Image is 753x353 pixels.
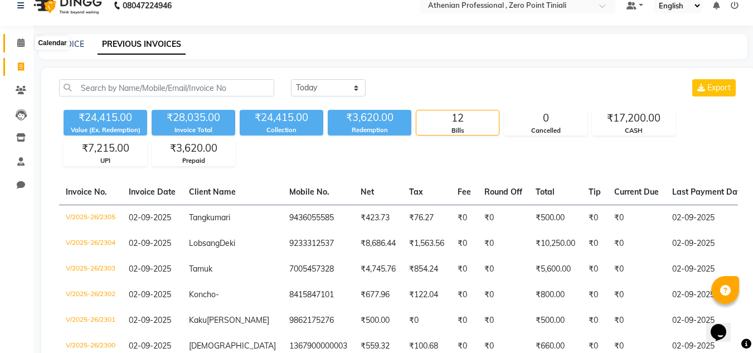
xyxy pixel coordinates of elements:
[240,110,323,125] div: ₹24,415.00
[59,257,122,282] td: V/2025-26/2303
[592,126,675,136] div: CASH
[289,187,329,197] span: Mobile No.
[451,308,478,333] td: ₹0
[478,308,529,333] td: ₹0
[451,205,478,231] td: ₹0
[478,205,529,231] td: ₹0
[582,231,608,257] td: ₹0
[152,125,235,135] div: Invoice Total
[189,238,220,248] span: Lobsang
[59,308,122,333] td: V/2025-26/2301
[283,231,354,257] td: 9233312537
[129,341,171,351] span: 02-09-2025
[504,126,587,136] div: Cancelled
[328,125,411,135] div: Redemption
[129,289,171,299] span: 02-09-2025
[478,257,529,282] td: ₹0
[354,205,402,231] td: ₹423.73
[608,231,665,257] td: ₹0
[207,315,269,325] span: [PERSON_NAME]
[129,264,171,274] span: 02-09-2025
[529,308,582,333] td: ₹500.00
[608,282,665,308] td: ₹0
[189,341,276,351] span: [DEMOGRAPHIC_DATA]
[416,110,499,126] div: 12
[706,308,742,342] iframe: chat widget
[354,308,402,333] td: ₹500.00
[672,187,745,197] span: Last Payment Date
[283,205,354,231] td: 9436055585
[707,83,731,93] span: Export
[216,289,219,299] span: -
[592,110,675,126] div: ₹17,200.00
[64,141,147,156] div: ₹7,215.00
[206,212,230,223] span: kumari
[416,126,499,136] div: Bills
[529,205,582,231] td: ₹500.00
[451,231,478,257] td: ₹0
[665,231,751,257] td: 02-09-2025
[35,36,69,50] div: Calendar
[64,110,147,125] div: ₹24,415.00
[582,205,608,231] td: ₹0
[64,156,147,166] div: UPI
[665,282,751,308] td: 02-09-2025
[582,282,608,308] td: ₹0
[402,257,451,282] td: ₹854.24
[529,282,582,308] td: ₹800.00
[59,282,122,308] td: V/2025-26/2302
[665,257,751,282] td: 02-09-2025
[129,187,176,197] span: Invoice Date
[189,264,212,274] span: Tamuk
[692,79,736,96] button: Export
[402,205,451,231] td: ₹76.27
[409,187,423,197] span: Tax
[402,308,451,333] td: ₹0
[152,141,235,156] div: ₹3,620.00
[451,257,478,282] td: ₹0
[608,257,665,282] td: ₹0
[608,308,665,333] td: ₹0
[608,205,665,231] td: ₹0
[451,282,478,308] td: ₹0
[189,212,206,223] span: Tang
[529,257,582,282] td: ₹5,600.00
[129,238,171,248] span: 02-09-2025
[59,205,122,231] td: V/2025-26/2305
[402,282,451,308] td: ₹122.04
[504,110,587,126] div: 0
[152,110,235,125] div: ₹28,035.00
[589,187,601,197] span: Tip
[478,231,529,257] td: ₹0
[484,187,522,197] span: Round Off
[220,238,235,248] span: Deki
[582,257,608,282] td: ₹0
[354,257,402,282] td: ₹4,745.76
[189,187,236,197] span: Client Name
[189,289,216,299] span: Koncho
[478,282,529,308] td: ₹0
[59,231,122,257] td: V/2025-26/2304
[129,212,171,223] span: 02-09-2025
[129,315,171,325] span: 02-09-2025
[665,308,751,333] td: 02-09-2025
[283,257,354,282] td: 7005457328
[582,308,608,333] td: ₹0
[98,35,186,55] a: PREVIOUS INVOICES
[354,282,402,308] td: ₹677.96
[402,231,451,257] td: ₹1,563.56
[536,187,555,197] span: Total
[240,125,323,135] div: Collection
[458,187,471,197] span: Fee
[59,79,274,96] input: Search by Name/Mobile/Email/Invoice No
[328,110,411,125] div: ₹3,620.00
[283,308,354,333] td: 9862175276
[354,231,402,257] td: ₹8,686.44
[283,282,354,308] td: 8415847101
[152,156,235,166] div: Prepaid
[665,205,751,231] td: 02-09-2025
[614,187,659,197] span: Current Due
[529,231,582,257] td: ₹10,250.00
[66,187,107,197] span: Invoice No.
[361,187,374,197] span: Net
